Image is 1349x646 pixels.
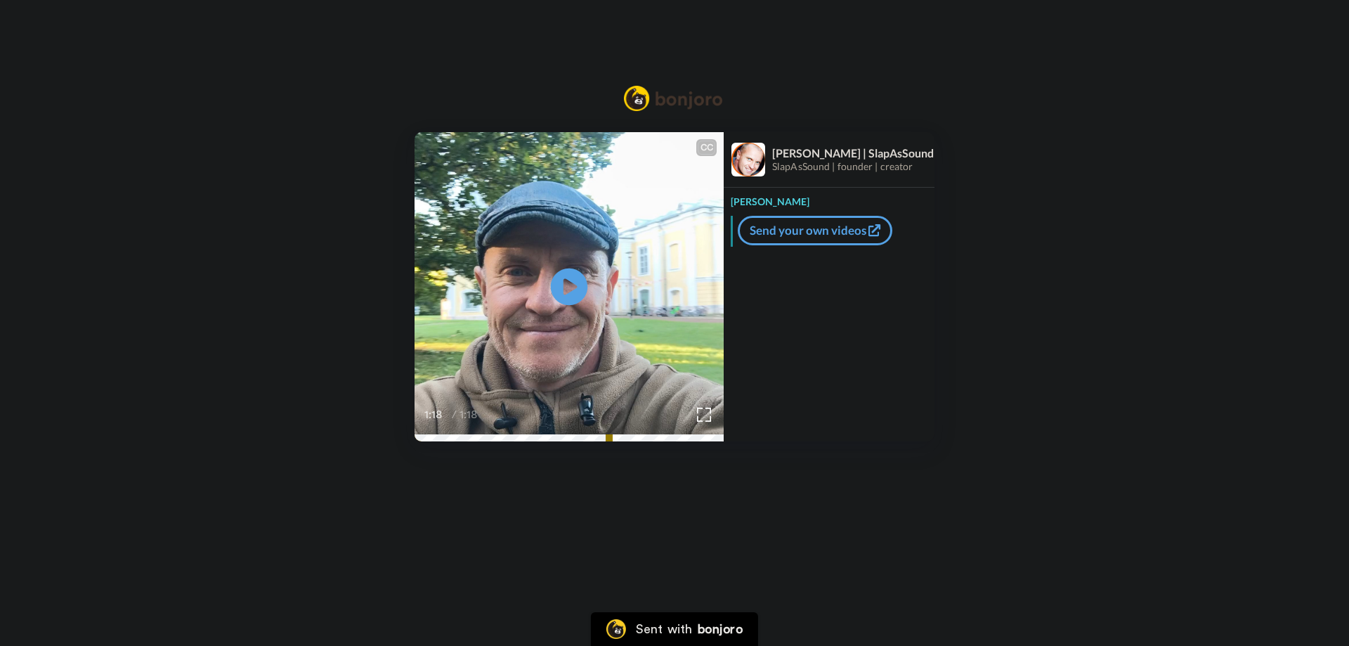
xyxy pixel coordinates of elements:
[424,406,449,423] span: 1:18
[731,143,765,176] img: Profile Image
[738,216,892,245] a: Send your own videos
[452,406,457,423] span: /
[698,141,715,155] div: CC
[624,86,722,111] img: Bonjoro Logo
[724,188,934,209] div: [PERSON_NAME]
[772,146,934,160] div: [PERSON_NAME] | SlapAsSound
[772,161,934,173] div: SlapAsSound | founder | creator
[460,406,484,423] span: 1:18
[697,408,711,422] img: Full screen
